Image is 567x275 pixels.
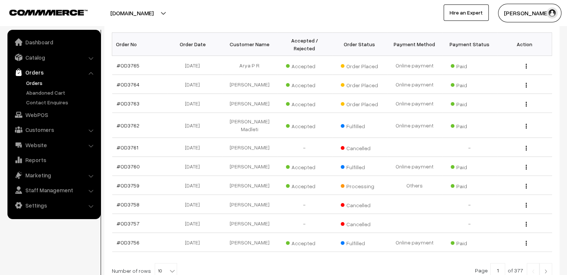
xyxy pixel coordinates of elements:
[387,56,442,75] td: Online payment
[451,79,488,89] span: Paid
[84,4,180,22] button: [DOMAIN_NAME]
[167,33,222,56] th: Order Date
[167,56,222,75] td: [DATE]
[442,33,497,56] th: Payment Status
[9,108,98,121] a: WebPOS
[451,161,488,171] span: Paid
[9,183,98,197] a: Staff Management
[526,165,527,170] img: Menu
[9,10,88,15] img: COMMMERCE
[451,98,488,108] span: Paid
[286,237,323,247] span: Accepted
[475,267,488,274] span: Page
[286,120,323,130] span: Accepted
[117,122,139,129] a: #OD3762
[542,269,549,274] img: Right
[341,98,378,108] span: Order Placed
[387,113,442,138] td: Online payment
[117,182,139,189] a: #OD3759
[341,60,378,70] span: Order Placed
[222,195,277,214] td: [PERSON_NAME]
[286,161,323,171] span: Accepted
[117,144,138,151] a: #OD3761
[222,75,277,94] td: [PERSON_NAME]
[286,180,323,190] span: Accepted
[277,138,332,157] td: -
[526,241,527,246] img: Menu
[112,267,151,275] span: Number of rows
[526,184,527,189] img: Menu
[167,233,222,252] td: [DATE]
[9,199,98,212] a: Settings
[167,195,222,214] td: [DATE]
[117,81,139,88] a: #OD3764
[332,33,387,56] th: Order Status
[387,176,442,195] td: Others
[526,64,527,69] img: Menu
[222,56,277,75] td: Arya P R
[277,33,332,56] th: Accepted / Rejected
[9,35,98,49] a: Dashboard
[341,161,378,171] span: Fulfilled
[167,94,222,113] td: [DATE]
[167,75,222,94] td: [DATE]
[24,89,98,97] a: Abandoned Cart
[442,138,497,157] td: -
[444,4,489,21] a: Hire an Expert
[451,120,488,130] span: Paid
[167,113,222,138] td: [DATE]
[9,123,98,136] a: Customers
[9,66,98,79] a: Orders
[117,220,139,227] a: #OD3757
[387,157,442,176] td: Online payment
[442,195,497,214] td: -
[222,214,277,233] td: [PERSON_NAME]
[442,214,497,233] td: -
[117,201,139,208] a: #OD3758
[117,62,139,69] a: #OD3765
[222,157,277,176] td: [PERSON_NAME]
[526,146,527,151] img: Menu
[546,7,558,19] img: user
[222,138,277,157] td: [PERSON_NAME]
[9,168,98,182] a: Marketing
[222,94,277,113] td: [PERSON_NAME]
[112,33,167,56] th: Order No
[387,33,442,56] th: Payment Method
[117,100,139,107] a: #OD3763
[498,4,561,22] button: [PERSON_NAME]
[9,153,98,167] a: Reports
[9,51,98,64] a: Catalog
[286,79,323,89] span: Accepted
[167,214,222,233] td: [DATE]
[341,218,378,228] span: Cancelled
[387,233,442,252] td: Online payment
[24,98,98,106] a: Contact Enquires
[286,98,323,108] span: Accepted
[341,180,378,190] span: Processing
[277,214,332,233] td: -
[277,195,332,214] td: -
[451,237,488,247] span: Paid
[526,124,527,129] img: Menu
[24,79,98,87] a: Orders
[222,33,277,56] th: Customer Name
[341,142,378,152] span: Cancelled
[387,75,442,94] td: Online payment
[526,102,527,107] img: Menu
[167,138,222,157] td: [DATE]
[222,113,277,138] td: [PERSON_NAME] Madleti
[117,239,139,246] a: #OD3756
[451,180,488,190] span: Paid
[530,269,536,274] img: Left
[341,237,378,247] span: Fulfilled
[341,79,378,89] span: Order Placed
[9,138,98,152] a: Website
[9,7,75,16] a: COMMMERCE
[222,233,277,252] td: [PERSON_NAME]
[341,120,378,130] span: Fulfilled
[508,267,523,274] span: of 377
[526,203,527,208] img: Menu
[451,60,488,70] span: Paid
[497,33,552,56] th: Action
